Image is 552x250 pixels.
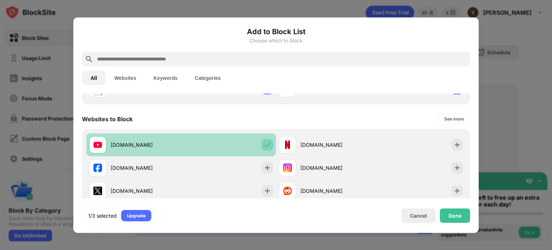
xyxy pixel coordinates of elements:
div: [DOMAIN_NAME] [111,187,181,195]
div: Upgrade [127,212,146,219]
div: 1/3 selected [88,212,117,219]
div: [DOMAIN_NAME] [300,164,371,172]
div: [DOMAIN_NAME] [111,164,181,172]
button: Keywords [145,71,186,85]
img: favicons [93,186,102,195]
div: [DOMAIN_NAME] [300,187,371,195]
img: favicons [283,186,292,195]
div: Done [448,213,461,218]
button: Categories [186,71,229,85]
div: [DOMAIN_NAME] [300,141,371,149]
img: favicons [283,140,292,149]
img: favicons [283,163,292,172]
div: Websites to Block [82,115,133,122]
div: See more [444,115,464,122]
button: Websites [106,71,145,85]
div: Choose which to block [82,37,470,43]
div: Cancel [410,213,427,219]
img: favicons [93,163,102,172]
h6: Add to Block List [82,26,470,37]
div: [DOMAIN_NAME] [111,141,181,149]
img: search.svg [85,55,93,63]
button: All [82,71,106,85]
img: favicons [93,140,102,149]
